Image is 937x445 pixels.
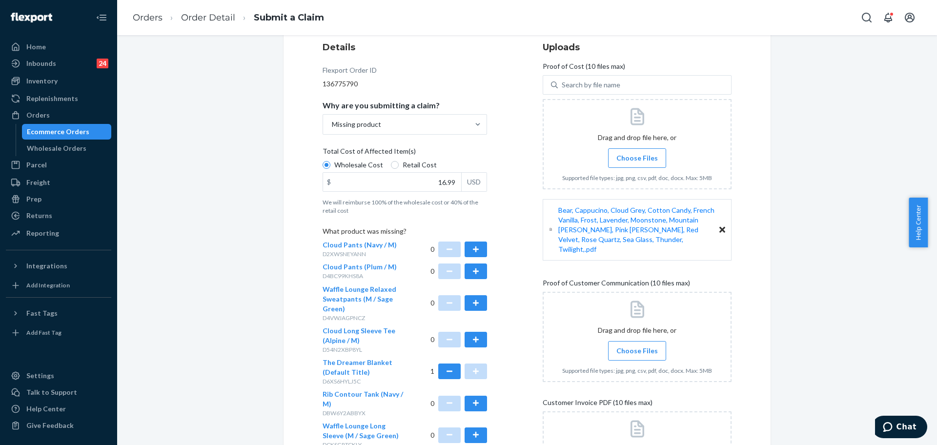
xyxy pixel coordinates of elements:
[26,42,46,52] div: Home
[6,305,111,321] button: Fast Tags
[909,198,928,247] button: Help Center
[323,101,440,110] p: Why are you submitting a claim?
[543,278,690,292] span: Proof of Customer Communication (10 files max)
[323,41,487,54] h3: Details
[323,173,461,191] input: $USD
[430,326,488,354] div: 0
[6,384,111,400] button: Talk to Support
[26,228,59,238] div: Reporting
[6,107,111,123] a: Orders
[27,127,89,137] div: Ecommerce Orders
[26,281,70,289] div: Add Integration
[125,3,332,32] ol: breadcrumbs
[6,91,111,106] a: Replenishments
[6,325,111,341] a: Add Fast Tag
[334,160,383,170] span: Wholesale Cost
[323,79,487,89] div: 136775790
[558,206,714,253] span: Bear, Cappucino, Cloud Grey, Cotton Candy, French Vanilla, Frost, Lavender, Moonstone, Mountain [...
[6,208,111,223] a: Returns
[900,8,919,27] button: Open account menu
[92,8,111,27] button: Close Navigation
[11,13,52,22] img: Flexport logo
[6,191,111,207] a: Prep
[430,240,488,258] div: 0
[332,120,381,129] div: Missing product
[26,76,58,86] div: Inventory
[133,12,163,23] a: Orders
[558,205,719,254] a: Bear, Cappucino, Cloud Grey, Cotton Candy, French Vanilla, Frost, Lavender, Moonstone, Mountain [...
[323,377,405,385] p: D6XS6HYLJ5C
[26,308,58,318] div: Fast Tags
[26,194,41,204] div: Prep
[543,398,652,411] span: Customer Invoice PDF (10 files max)
[562,80,620,90] div: Search by file name
[430,358,488,385] div: 1
[430,284,488,322] div: 0
[254,12,324,23] a: Submit a Claim
[323,250,405,258] p: D2XWSNEYANN
[878,8,898,27] button: Open notifications
[26,178,50,187] div: Freight
[27,143,86,153] div: Wholesale Orders
[6,225,111,241] a: Reporting
[323,241,397,249] span: Cloud Pants (Navy / M)
[331,120,332,129] input: Why are you submitting a claim?Missing product
[616,346,658,356] span: Choose Files
[323,358,392,376] span: The Dreamer Blanket (Default Title)
[22,124,112,140] a: Ecommerce Orders
[6,418,111,433] button: Give Feedback
[616,153,658,163] span: Choose Files
[26,110,50,120] div: Orders
[22,141,112,156] a: Wholesale Orders
[323,226,487,240] p: What product was missing?
[430,389,488,417] div: 0
[323,198,487,215] p: We will reimburse 100% of the wholesale cost or 40% of the retail cost
[461,173,487,191] div: USD
[6,157,111,173] a: Parcel
[323,409,405,417] p: DBW6Y2ABBYX
[857,8,876,27] button: Open Search Box
[323,326,395,344] span: Cloud Long Sleeve Tee (Alpine / M)
[97,59,108,68] div: 24
[26,94,78,103] div: Replenishments
[6,175,111,190] a: Freight
[543,41,732,54] h3: Uploads
[323,390,403,408] span: Rib Contour Tank (Navy / M)
[6,73,111,89] a: Inventory
[323,65,377,79] div: Flexport Order ID
[6,56,111,71] a: Inbounds24
[26,160,47,170] div: Parcel
[6,368,111,384] a: Settings
[430,262,488,280] div: 0
[875,416,927,440] iframe: Opens a widget where you can chat to one of our agents
[6,258,111,274] button: Integrations
[26,421,74,430] div: Give Feedback
[323,314,405,322] p: D4VWJAGPNCZ
[26,211,52,221] div: Returns
[323,422,399,440] span: Waffle Lounge Long Sleeve (M / Sage Green)
[323,263,397,271] span: Cloud Pants (Plum / M)
[181,12,235,23] a: Order Detail
[323,146,416,160] span: Total Cost of Affected Item(s)
[403,160,437,170] span: Retail Cost
[391,161,399,169] input: Retail Cost
[26,404,66,414] div: Help Center
[26,328,61,337] div: Add Fast Tag
[26,59,56,68] div: Inbounds
[6,39,111,55] a: Home
[323,173,335,191] div: $
[543,61,625,75] span: Proof of Cost (10 files max)
[323,161,330,169] input: Wholesale Cost
[26,371,54,381] div: Settings
[323,272,405,280] p: D4BC99KHS8A
[323,345,405,354] p: D54N2XBP8YL
[6,278,111,293] a: Add Integration
[6,401,111,417] a: Help Center
[26,261,67,271] div: Integrations
[323,285,396,313] span: Waffle Lounge Relaxed Sweatpants (M / Sage Green)
[26,387,77,397] div: Talk to Support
